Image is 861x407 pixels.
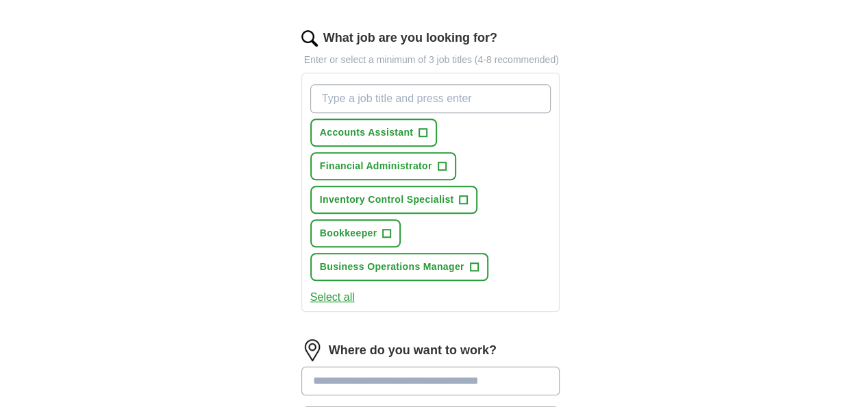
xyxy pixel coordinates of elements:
[301,30,318,47] img: search.png
[320,260,464,274] span: Business Operations Manager
[310,253,488,281] button: Business Operations Manager
[320,226,377,241] span: Bookkeeper
[320,193,454,207] span: Inventory Control Specialist
[310,84,551,113] input: Type a job title and press enter
[310,289,355,306] button: Select all
[329,341,497,360] label: Where do you want to work?
[310,219,401,247] button: Bookkeeper
[320,125,413,140] span: Accounts Assistant
[323,29,497,47] label: What job are you looking for?
[310,152,456,180] button: Financial Administrator
[310,119,437,147] button: Accounts Assistant
[310,186,478,214] button: Inventory Control Specialist
[301,53,560,67] p: Enter or select a minimum of 3 job titles (4-8 recommended)
[301,339,323,361] img: location.png
[320,159,432,173] span: Financial Administrator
